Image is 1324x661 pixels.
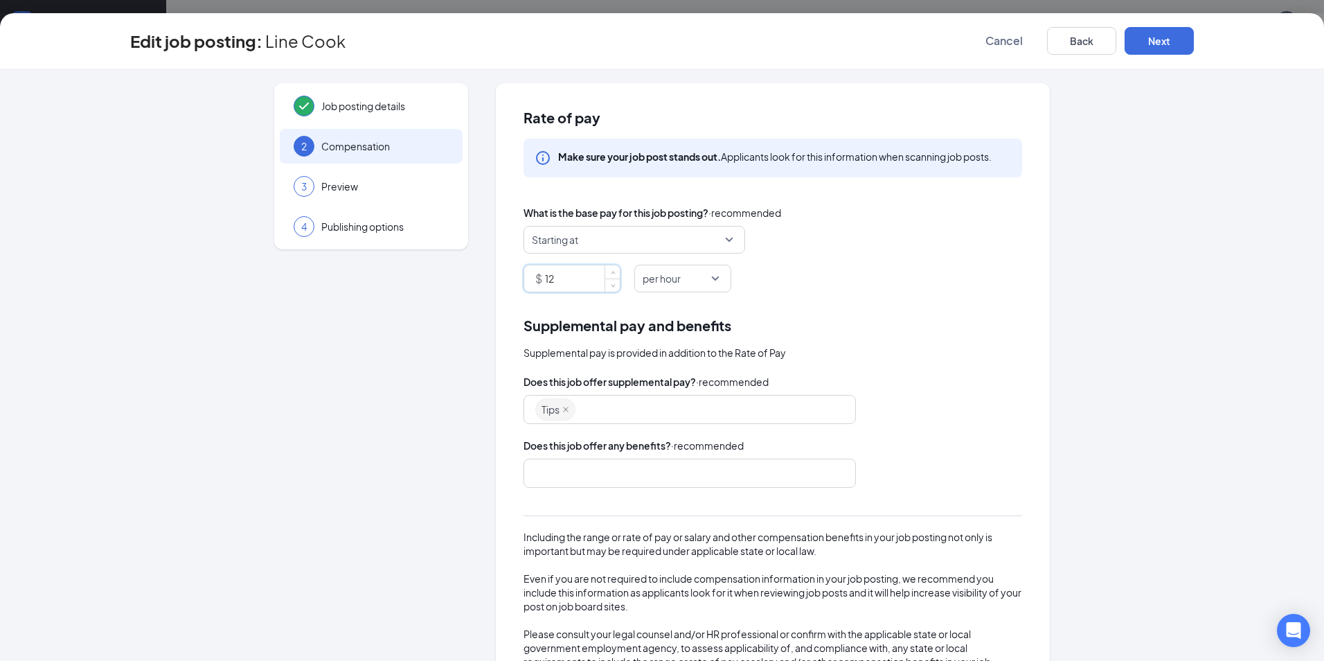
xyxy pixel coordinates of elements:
[671,438,744,453] span: · recommended
[985,34,1023,48] span: Cancel
[321,139,449,153] span: Compensation
[643,265,681,292] span: per hour
[969,27,1039,55] button: Cancel
[301,139,307,153] span: 2
[558,150,721,163] b: Make sure your job post stands out.
[524,438,671,453] span: Does this job offer any benefits?
[609,281,617,290] span: down
[605,265,620,279] span: Increase Value
[1047,27,1116,55] button: Back
[301,179,307,193] span: 3
[1277,614,1310,647] div: Open Intercom Messenger
[321,179,449,193] span: Preview
[696,374,769,389] span: · recommended
[535,150,551,166] svg: Info
[542,399,560,420] span: Tips
[296,98,312,114] svg: Checkmark
[532,227,578,253] span: Starting at
[609,269,617,277] span: up
[265,34,346,48] span: Line Cook
[524,345,786,360] span: Supplemental pay is provided in addition to the Rate of Pay
[301,220,307,233] span: 4
[321,99,449,113] span: Job posting details
[558,150,992,164] div: Applicants look for this information when scanning job posts.
[130,29,262,53] h3: Edit job posting:
[708,205,781,220] span: · recommended
[524,315,731,336] span: Supplemental pay and benefits
[321,220,449,233] span: Publishing options
[562,406,569,413] span: close
[524,374,696,389] span: Does this job offer supplemental pay?
[1125,27,1194,55] button: Next
[524,205,708,220] span: What is the base pay for this job posting?
[605,279,620,292] span: Decrease Value
[524,111,1022,125] span: Rate of pay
